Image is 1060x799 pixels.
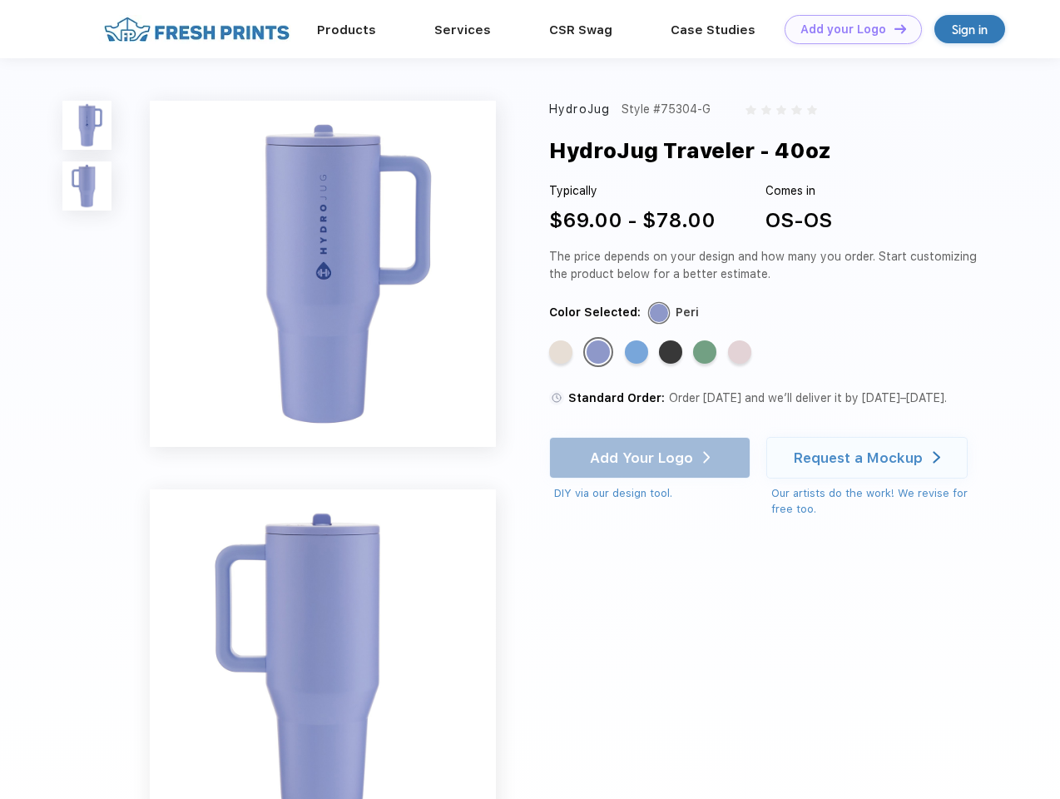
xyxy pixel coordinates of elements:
div: Peri [587,340,610,364]
img: func=resize&h=100 [62,161,111,211]
div: The price depends on your design and how many you order. Start customizing the product below for ... [549,248,983,283]
span: Order [DATE] and we’ll deliver it by [DATE]–[DATE]. [669,391,947,404]
div: Add your Logo [800,22,886,37]
div: HydroJug [549,101,610,118]
div: Sign in [952,20,988,39]
img: gray_star.svg [776,105,786,115]
img: gray_star.svg [807,105,817,115]
div: $69.00 - $78.00 [549,206,716,236]
div: Pink Sand [728,340,751,364]
a: Products [317,22,376,37]
div: Sage [693,340,716,364]
div: Comes in [765,182,832,200]
div: OS-OS [765,206,832,236]
img: white arrow [933,451,940,464]
div: Request a Mockup [794,449,923,466]
div: Cream [549,340,572,364]
span: Standard Order: [568,391,665,404]
div: DIY via our design tool. [554,485,750,502]
div: Peri [676,304,699,321]
div: Style #75304-G [622,101,711,118]
div: HydroJug Traveler - 40oz [549,135,831,166]
div: Our artists do the work! We revise for free too. [771,485,983,518]
a: Sign in [934,15,1005,43]
div: Color Selected: [549,304,641,321]
img: gray_star.svg [745,105,755,115]
div: Riptide [625,340,648,364]
div: Black [659,340,682,364]
img: gray_star.svg [791,105,801,115]
img: standard order [549,390,564,405]
div: Typically [549,182,716,200]
img: fo%20logo%202.webp [99,15,295,44]
img: func=resize&h=100 [62,101,111,150]
img: DT [894,24,906,33]
img: gray_star.svg [761,105,771,115]
img: func=resize&h=640 [150,101,496,447]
